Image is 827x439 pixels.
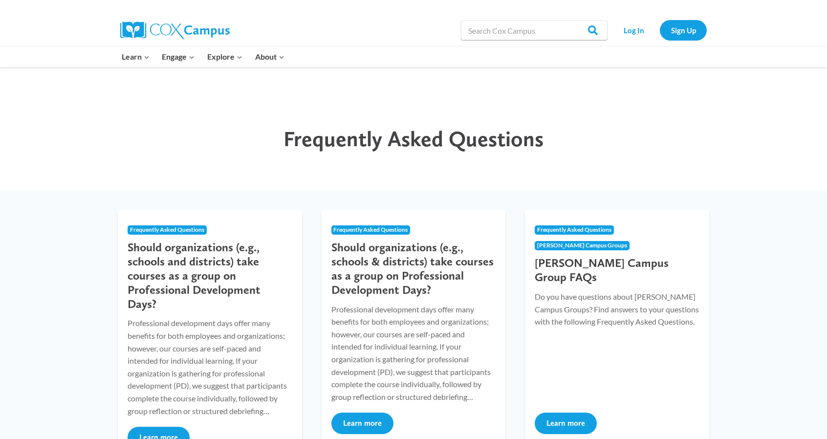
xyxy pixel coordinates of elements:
[120,22,230,39] img: Cox Campus
[255,50,284,63] span: About
[612,20,707,40] nav: Secondary Navigation
[461,21,608,40] input: Search Cox Campus
[331,413,393,434] button: Learn more
[122,50,150,63] span: Learn
[283,126,544,152] span: Frequently Asked Questions
[535,413,597,434] button: Learn more
[535,256,699,285] h3: [PERSON_NAME] Campus Group FAQs
[331,241,496,297] h3: Should organizations (e.g., schools & districts) take courses as a group on Professional Developm...
[333,226,408,233] span: Frequently Asked Questions
[537,241,627,249] span: [PERSON_NAME] Campus Groups
[537,226,611,233] span: Frequently Asked Questions
[128,317,292,417] p: Professional development days offer many benefits for both employees and organizations; however, ...
[660,20,707,40] a: Sign Up
[535,290,699,328] p: Do you have questions about [PERSON_NAME] Campus Groups? Find answers to your questions with the ...
[207,50,242,63] span: Explore
[115,46,290,67] nav: Primary Navigation
[128,241,292,311] h3: Should organizations (e.g., schools and districts) take courses as a group on Professional Develo...
[130,226,204,233] span: Frequently Asked Questions
[331,303,496,403] p: Professional development days offer many benefits for both employees and organizations; however, ...
[162,50,195,63] span: Engage
[612,20,655,40] a: Log In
